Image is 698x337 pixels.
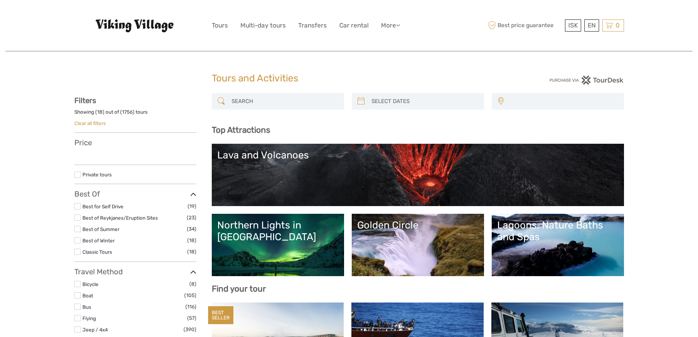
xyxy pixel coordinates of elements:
div: Showing ( ) out of ( ) tours [74,109,196,120]
div: Lagoons, Nature Baths and Spas [497,219,618,243]
span: (18) [187,236,196,245]
a: Best of Summer [82,226,119,232]
div: Golden Circle [357,219,479,231]
a: Jeep / 4x4 [82,327,108,333]
span: (390) [184,325,196,334]
span: ISK [568,22,578,29]
strong: Filters [74,96,96,105]
a: Northern Lights in [GEOGRAPHIC_DATA] [217,219,339,271]
label: 18 [97,109,103,116]
span: (18) [187,248,196,256]
a: Bus [82,304,91,310]
a: Transfers [298,20,327,31]
a: Classic Tours [82,249,112,255]
a: Tours [212,20,228,31]
h3: Best Of [74,190,196,198]
span: (116) [185,303,196,311]
b: Top Attractions [212,125,270,135]
a: Best of Reykjanes/Eruption Sites [82,215,158,221]
div: EN [584,19,599,32]
span: 0 [614,22,621,29]
span: (57) [187,314,196,322]
span: (23) [187,213,196,222]
b: Find your tour [212,284,266,294]
div: Lava and Volcanoes [217,149,618,161]
a: Bicycle [82,281,99,287]
a: More [381,20,400,31]
a: Boat [82,293,93,298]
a: Golden Circle [357,219,479,271]
h3: Price [74,138,196,147]
h3: Travel Method [74,267,196,276]
a: Multi-day tours [240,20,286,31]
span: Best price guarantee [487,19,563,32]
label: 1756 [122,109,133,116]
a: Flying [82,315,96,321]
input: SELECT DATES [369,95,480,108]
span: (19) [188,202,196,210]
a: Clear all filters [74,120,106,126]
a: Best of Winter [82,238,115,243]
img: PurchaseViaTourDesk.png [549,76,624,85]
span: (34) [187,225,196,233]
span: (105) [184,291,196,300]
div: Northern Lights in [GEOGRAPHIC_DATA] [217,219,339,243]
a: Lagoons, Nature Baths and Spas [497,219,618,271]
div: BEST SELLER [208,306,233,325]
h1: Tours and Activities [212,73,487,84]
span: (8) [189,280,196,288]
img: Viking Village - Hótel Víking [95,19,176,33]
a: Lava and Volcanoes [217,149,618,201]
a: Private tours [82,172,112,177]
a: Best for Self Drive [82,204,123,209]
input: SEARCH [229,95,340,108]
a: Car rental [339,20,369,31]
